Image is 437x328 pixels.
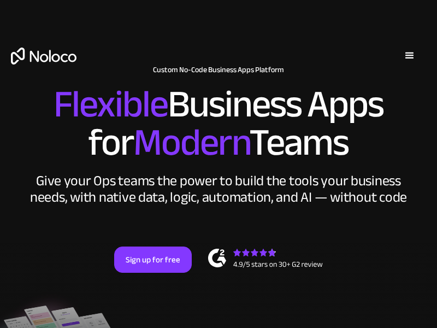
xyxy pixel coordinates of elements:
div: menu [393,39,426,72]
h2: Business Apps for Teams [11,85,426,162]
a: Sign up for free [114,247,192,273]
span: Modern [133,107,249,178]
div: Give your Ops teams the power to build the tools your business needs, with native data, logic, au... [27,173,410,206]
a: home [11,48,76,65]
